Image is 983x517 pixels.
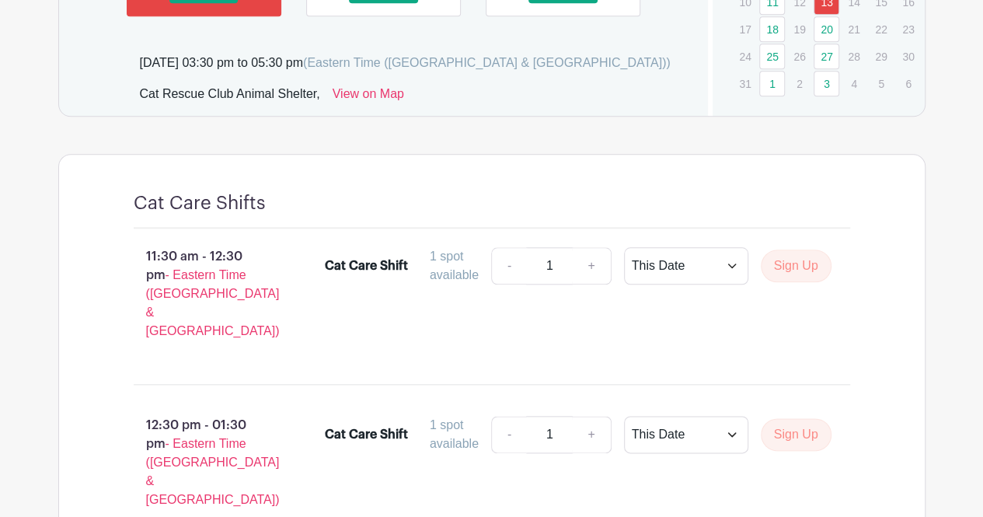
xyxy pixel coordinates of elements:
[109,410,301,515] p: 12:30 pm - 01:30 pm
[572,247,611,285] a: +
[732,17,758,41] p: 17
[814,71,839,96] a: 3
[146,437,280,506] span: - Eastern Time ([GEOGRAPHIC_DATA] & [GEOGRAPHIC_DATA])
[430,416,479,453] div: 1 spot available
[732,44,758,68] p: 24
[109,241,301,347] p: 11:30 am - 12:30 pm
[325,425,408,444] div: Cat Care Shift
[814,16,839,42] a: 20
[761,418,831,451] button: Sign Up
[303,56,671,69] span: (Eastern Time ([GEOGRAPHIC_DATA] & [GEOGRAPHIC_DATA]))
[325,257,408,275] div: Cat Care Shift
[841,72,866,96] p: 4
[814,44,839,69] a: 27
[759,44,785,69] a: 25
[333,85,404,110] a: View on Map
[841,17,866,41] p: 21
[895,72,921,96] p: 6
[140,85,320,110] div: Cat Rescue Club Animal Shelter,
[895,17,921,41] p: 23
[761,250,831,282] button: Sign Up
[134,192,266,215] h4: Cat Care Shifts
[140,54,671,72] div: [DATE] 03:30 pm to 05:30 pm
[868,44,894,68] p: 29
[786,44,812,68] p: 26
[759,16,785,42] a: 18
[841,44,866,68] p: 28
[786,72,812,96] p: 2
[146,268,280,337] span: - Eastern Time ([GEOGRAPHIC_DATA] & [GEOGRAPHIC_DATA])
[786,17,812,41] p: 19
[895,44,921,68] p: 30
[868,17,894,41] p: 22
[491,247,527,285] a: -
[430,247,479,285] div: 1 spot available
[732,72,758,96] p: 31
[491,416,527,453] a: -
[572,416,611,453] a: +
[868,72,894,96] p: 5
[759,71,785,96] a: 1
